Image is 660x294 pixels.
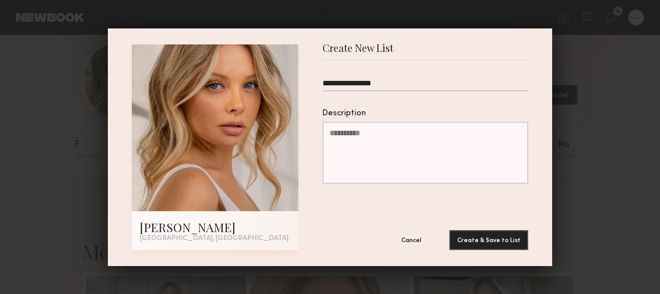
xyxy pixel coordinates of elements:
[140,219,291,235] div: [PERSON_NAME]
[323,122,528,184] textarea: Description
[381,230,441,250] button: Cancel
[140,235,291,242] div: [GEOGRAPHIC_DATA], [GEOGRAPHIC_DATA]
[323,109,528,118] div: Description
[449,230,528,250] button: Create & Save to List
[323,44,393,59] span: Create New List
